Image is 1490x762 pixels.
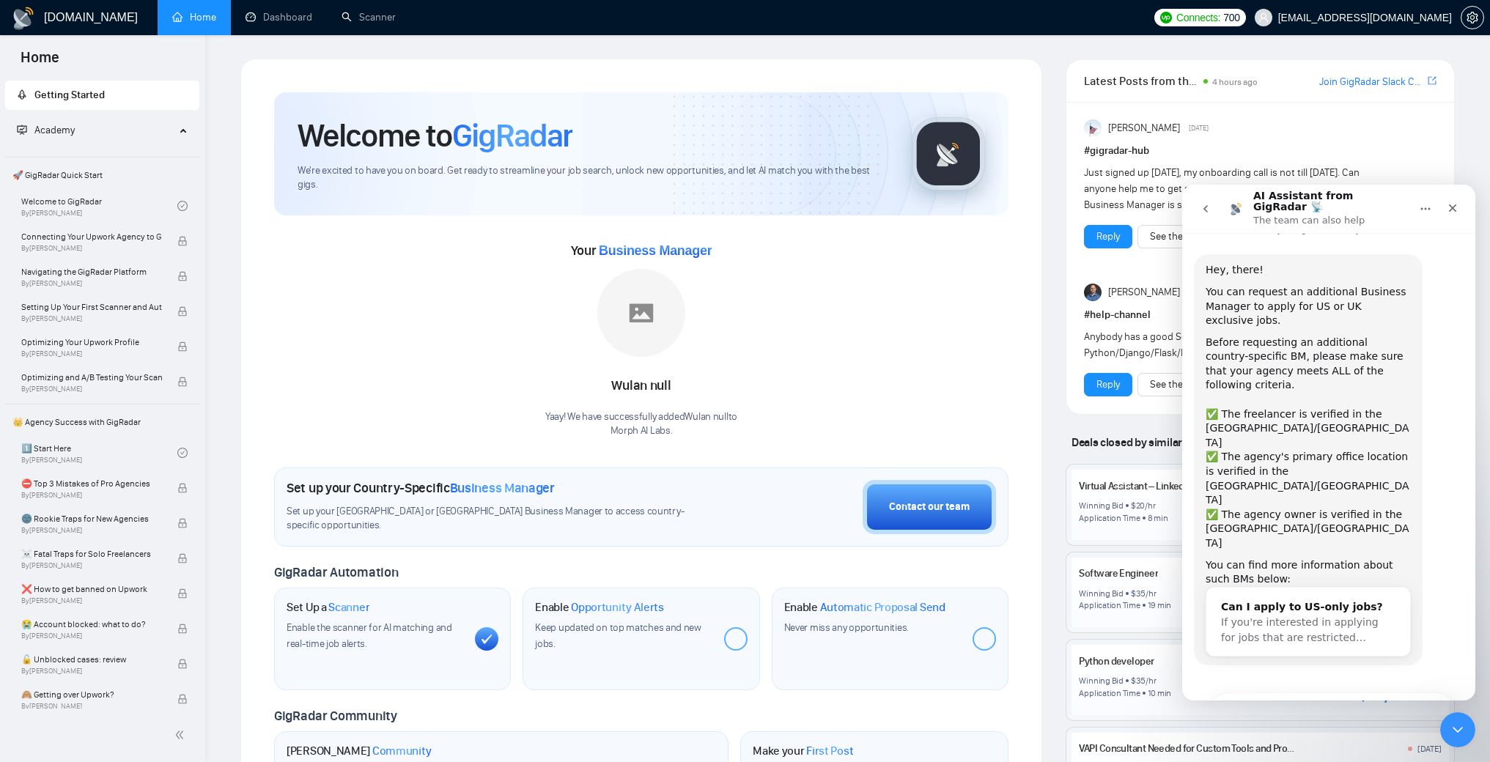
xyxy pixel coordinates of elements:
span: Never miss any opportunities. [784,621,909,634]
span: 🚀 GigRadar Quick Start [7,160,198,190]
span: ☠️ Fatal Traps for Solo Freelancers [21,547,162,561]
span: Set up your [GEOGRAPHIC_DATA] or [GEOGRAPHIC_DATA] Business Manager to access country-specific op... [287,505,712,533]
span: By [PERSON_NAME] [21,526,162,535]
span: Setting Up Your First Scanner and Auto-Bidder [21,300,162,314]
h1: Make your [753,744,853,758]
span: 👑 Agency Success with GigRadar [7,407,198,437]
div: Yaay! We have successfully added Wulan null to [545,410,737,438]
div: Winning Bid [1079,500,1123,511]
span: Keep updated on top matches and new jobs. [535,621,701,650]
span: Latest Posts from the GigRadar Community [1084,72,1199,90]
span: lock [177,377,188,387]
span: Your [571,243,712,259]
div: 8 min [1148,512,1168,524]
a: Reply [1096,229,1120,245]
span: Deals closed by similar GigRadar users [1066,429,1264,455]
span: lock [177,306,188,317]
button: See the details [1137,373,1227,396]
img: upwork-logo.png [1160,12,1172,23]
div: Winning Bid [1079,588,1123,599]
span: Scanner [328,600,369,615]
button: Reply [1084,373,1132,396]
span: Home [9,47,71,78]
div: Application Time [1079,687,1140,699]
img: Anisuzzaman Khan [1084,119,1102,137]
button: Contact our team [863,480,996,534]
span: check-circle [177,201,188,211]
span: rocket [17,89,27,100]
iframe: Intercom live chat [1440,712,1475,747]
span: double-left [174,728,189,742]
h1: Enable [535,600,664,615]
span: Academy [34,124,75,136]
span: Getting Started [34,89,105,101]
span: 4 hours ago [1212,77,1258,87]
span: Community [372,744,432,758]
a: homeHome [172,11,216,23]
div: [DATE] [1417,743,1442,755]
span: Connects: [1176,10,1220,26]
span: user [1258,12,1269,23]
span: Optimizing Your Upwork Profile [21,335,162,349]
h1: Set up your Country-Specific [287,480,555,496]
iframe: Intercom live chat [1182,185,1475,700]
li: Getting Started [5,81,199,110]
a: Python developer [1079,655,1154,667]
span: lock [177,483,188,493]
div: 19 min [1148,599,1172,611]
span: Automatic Proposal Send [820,600,945,615]
span: Connecting Your Upwork Agency to GigRadar [21,229,162,244]
span: lock [177,518,188,528]
a: See the details [1150,377,1214,393]
div: 10 min [1148,687,1172,699]
a: dashboardDashboard [246,11,312,23]
span: lock [177,341,188,352]
span: By [PERSON_NAME] [21,596,162,605]
span: Optimizing and A/B Testing Your Scanner for Better Results [21,370,162,385]
div: $ [1131,588,1136,599]
div: $ [1131,500,1136,511]
span: 700 [1223,10,1239,26]
span: lock [177,553,188,563]
h1: # help-channel [1084,307,1436,323]
a: See the details [1150,229,1214,245]
button: Yes, I meet all of the criteria - request a new BM [26,508,274,550]
span: lock [177,624,188,634]
span: 🔓 Unblocked cases: review [21,652,162,667]
span: Navigating the GigRadar Platform [21,265,162,279]
a: VAPI Consultant Needed for Custom Tools and Prompt Engineering [1079,742,1357,755]
p: Morph AI Labs . [545,424,737,438]
a: 1️⃣ Start HereBy[PERSON_NAME] [21,437,177,469]
div: Winning Bid [1079,675,1123,687]
span: lock [177,236,188,246]
h1: # gigradar-hub [1084,143,1436,159]
span: Enable the scanner for AI matching and real-time job alerts. [287,621,452,650]
a: setting [1461,12,1484,23]
div: Contact our team [889,499,970,515]
span: By [PERSON_NAME] [21,385,162,393]
span: By [PERSON_NAME] [21,702,162,711]
div: 35 [1136,588,1146,599]
span: By [PERSON_NAME] [21,561,162,570]
span: export [1428,75,1436,86]
span: By [PERSON_NAME] [21,667,162,676]
span: lock [177,694,188,704]
a: export [1428,74,1436,88]
div: /hr [1146,588,1156,599]
img: Pavlo Mashchak [1084,284,1102,301]
div: Application Time [1079,512,1140,524]
span: lock [177,659,188,669]
h1: Welcome to [298,116,572,155]
span: By [PERSON_NAME] [21,491,162,500]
